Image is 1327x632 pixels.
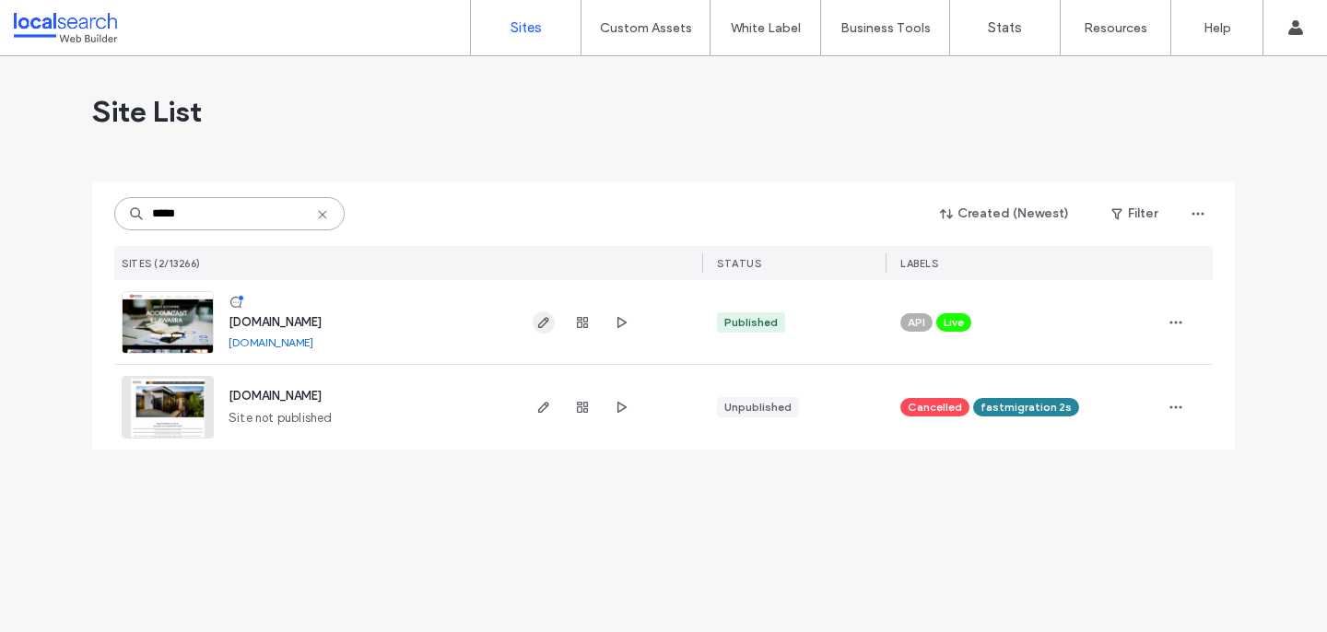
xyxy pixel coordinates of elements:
[229,335,313,349] a: [DOMAIN_NAME]
[724,399,792,415] div: Unpublished
[229,389,322,403] a: [DOMAIN_NAME]
[229,315,322,329] a: [DOMAIN_NAME]
[600,20,692,36] label: Custom Assets
[511,19,542,36] label: Sites
[981,399,1072,415] span: fastmigration 2s
[42,13,80,29] span: Help
[908,399,962,415] span: Cancelled
[924,199,1086,228] button: Created (Newest)
[731,20,801,36] label: White Label
[1093,199,1176,228] button: Filter
[944,314,964,331] span: Live
[1204,20,1231,36] label: Help
[1084,20,1147,36] label: Resources
[908,314,925,331] span: API
[122,257,201,270] span: SITES (2/13266)
[717,257,761,270] span: STATUS
[229,409,333,427] span: Site not published
[840,20,931,36] label: Business Tools
[900,257,938,270] span: LABELS
[724,314,778,331] div: Published
[92,93,202,130] span: Site List
[988,19,1022,36] label: Stats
